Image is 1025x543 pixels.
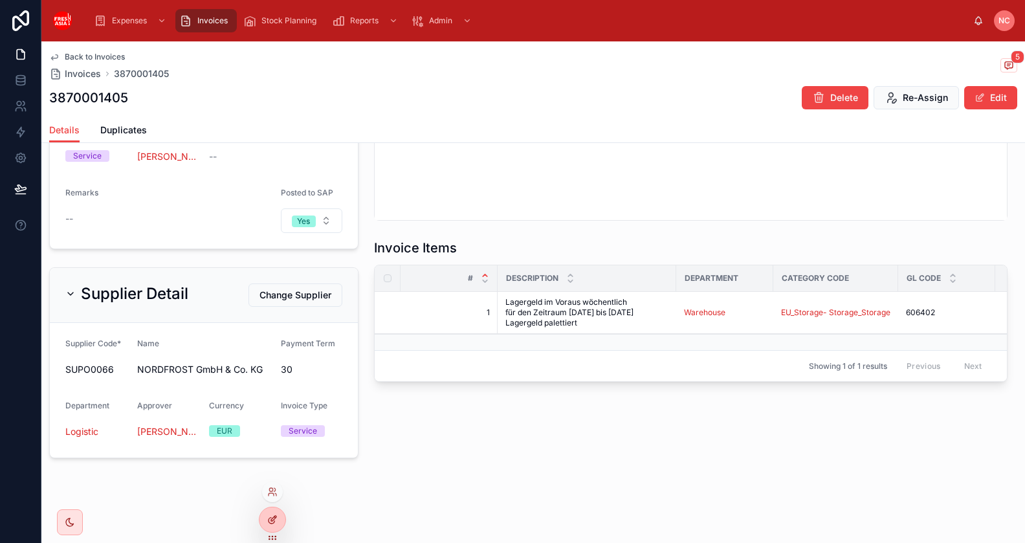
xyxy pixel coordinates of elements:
[297,216,310,227] div: Yes
[81,283,188,304] h2: Supplier Detail
[65,188,98,197] span: Remarks
[83,6,973,35] div: scrollable content
[65,67,101,80] span: Invoices
[100,124,147,137] span: Duplicates
[907,273,941,283] span: GL Code
[505,297,668,328] span: Lagergeld im Voraus wöchentlich für den Zeitraum [DATE] bis [DATE] Lagergeld palettiert
[217,425,232,437] div: EUR
[782,273,849,283] span: Category Code
[259,289,331,302] span: Change Supplier
[809,361,887,371] span: Showing 1 of 1 results
[261,16,316,26] span: Stock Planning
[100,118,147,144] a: Duplicates
[281,208,342,233] button: Select Button
[65,401,109,410] span: Department
[90,9,173,32] a: Expenses
[964,86,1017,109] button: Edit
[49,89,128,107] h1: 3870001405
[49,124,80,137] span: Details
[52,10,73,31] img: App logo
[998,16,1010,26] span: NC
[248,283,342,307] button: Change Supplier
[137,425,199,438] a: [PERSON_NAME]
[374,239,457,257] h1: Invoice Items
[137,401,172,410] span: Approver
[407,9,478,32] a: Admin
[281,401,327,410] span: Invoice Type
[112,16,147,26] span: Expenses
[416,307,490,318] span: 1
[684,307,725,318] a: Warehouse
[175,9,237,32] a: Invoices
[281,363,342,376] span: 30
[468,273,473,283] span: #
[73,150,102,162] div: Service
[209,401,244,410] span: Currency
[903,91,948,104] span: Re-Assign
[65,338,121,348] span: Supplier Code*
[685,273,738,283] span: Department
[65,425,98,438] a: Logistic
[65,52,125,62] span: Back to Invoices
[1000,58,1017,74] button: 5
[49,52,125,62] a: Back to Invoices
[802,86,868,109] button: Delete
[906,307,935,318] span: 606402
[350,16,379,26] span: Reports
[197,16,228,26] span: Invoices
[209,150,217,163] span: --
[49,118,80,143] a: Details
[114,67,169,80] a: 3870001405
[281,188,333,197] span: Posted to SAP
[506,273,558,283] span: Description
[874,86,959,109] button: Re-Assign
[281,338,335,348] span: Payment Term
[1011,50,1024,63] span: 5
[65,212,73,225] span: --
[137,150,199,163] a: [PERSON_NAME]
[65,363,127,376] span: SUPO0066
[137,338,159,348] span: Name
[830,91,858,104] span: Delete
[328,9,404,32] a: Reports
[429,16,452,26] span: Admin
[781,307,890,318] a: EU_Storage- Storage_Storage
[239,9,325,32] a: Stock Planning
[49,67,101,80] a: Invoices
[289,425,317,437] div: Service
[137,363,270,376] span: NORDFROST GmbH & Co. KG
